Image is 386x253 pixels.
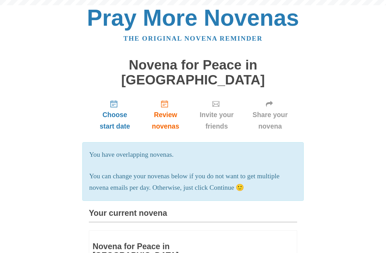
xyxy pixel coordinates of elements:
p: You have overlapping novenas. [89,149,297,161]
span: Choose start date [96,109,134,132]
h1: Novena for Peace in [GEOGRAPHIC_DATA] [89,58,297,87]
span: Review novenas [148,109,183,132]
a: The original novena reminder [124,35,263,42]
span: Invite your friends [197,109,236,132]
a: Share your novena [243,94,297,136]
a: Review novenas [141,94,190,136]
a: Pray More Novenas [87,5,299,31]
span: Share your novena [250,109,290,132]
p: You can change your novenas below if you do not want to get multiple novena emails per day. Other... [89,171,297,194]
a: Invite your friends [190,94,243,136]
a: Choose start date [89,94,141,136]
h3: Your current novena [89,209,297,222]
